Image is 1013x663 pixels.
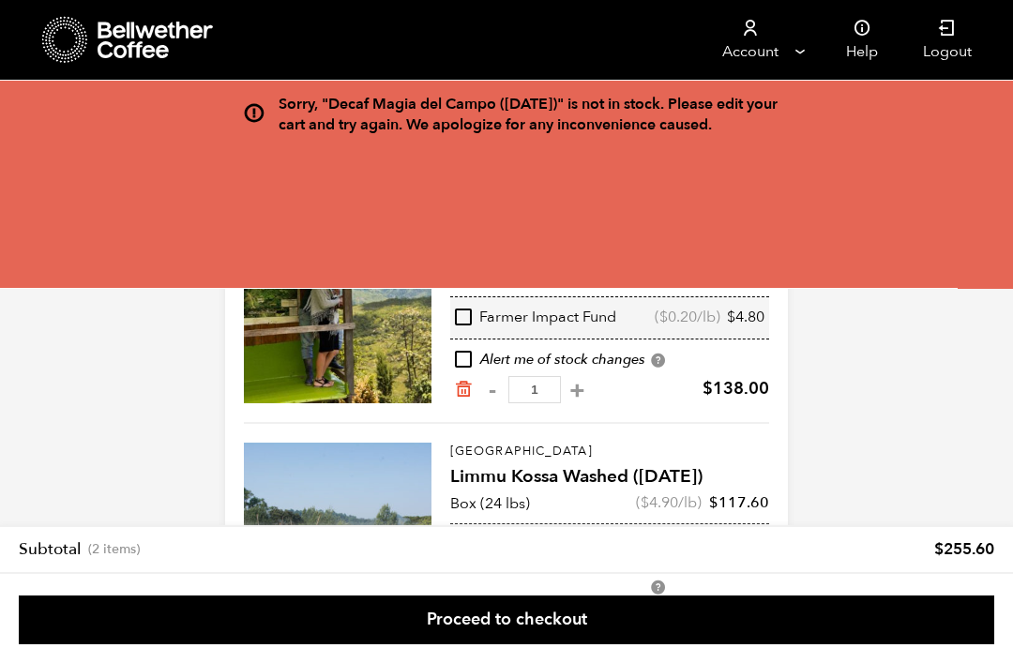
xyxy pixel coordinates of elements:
[19,595,994,644] a: Proceed to checkout
[450,464,769,490] h4: Limmu Kossa Washed ([DATE])
[934,538,994,560] bdi: 255.60
[727,307,764,327] bdi: 4.80
[455,308,616,328] div: Farmer Impact Fund
[450,492,530,515] p: Box (24 lbs)
[480,381,504,399] button: -
[709,492,718,513] span: $
[279,95,788,135] div: Sorry, "Decaf Magia del Campo ([DATE])" is not in stock. Please edit your cart and try again. We ...
[566,381,589,399] button: +
[450,350,769,370] div: Alert me of stock changes
[450,443,769,461] p: [GEOGRAPHIC_DATA]
[727,307,735,327] span: $
[703,377,769,400] bdi: 138.00
[641,492,649,513] span: $
[934,538,944,560] span: $
[88,541,140,558] span: (2 items)
[655,308,720,328] span: ( /lb)
[659,307,668,327] span: $
[703,377,713,400] span: $
[636,492,702,513] span: ( /lb)
[659,307,697,327] bdi: 0.20
[709,492,769,513] bdi: 117.60
[19,538,140,561] th: Subtotal
[641,492,678,513] bdi: 4.90
[454,380,473,399] a: Remove from cart
[508,376,561,403] input: Qty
